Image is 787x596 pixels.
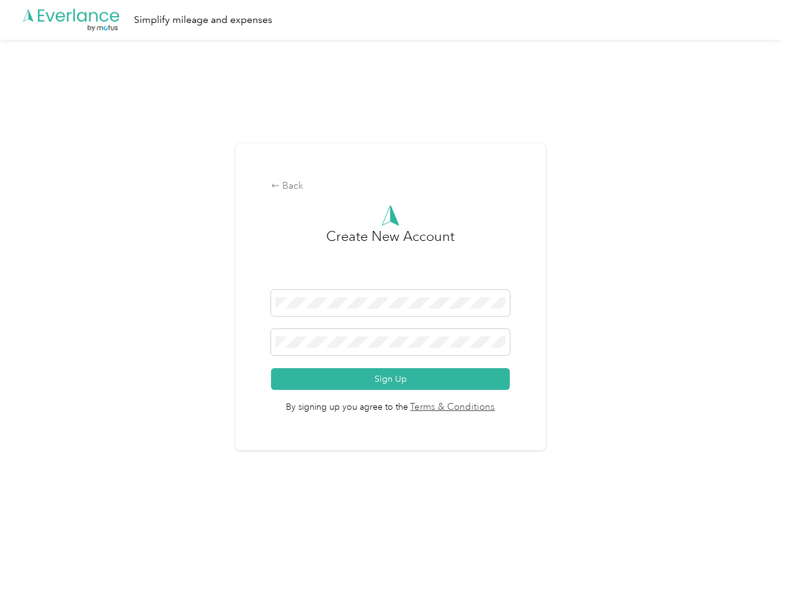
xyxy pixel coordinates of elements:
[134,12,272,28] div: Simplify mileage and expenses
[271,368,510,390] button: Sign Up
[271,390,510,415] span: By signing up you agree to the
[408,400,496,415] a: Terms & Conditions
[271,179,510,194] div: Back
[326,226,455,290] h3: Create New Account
